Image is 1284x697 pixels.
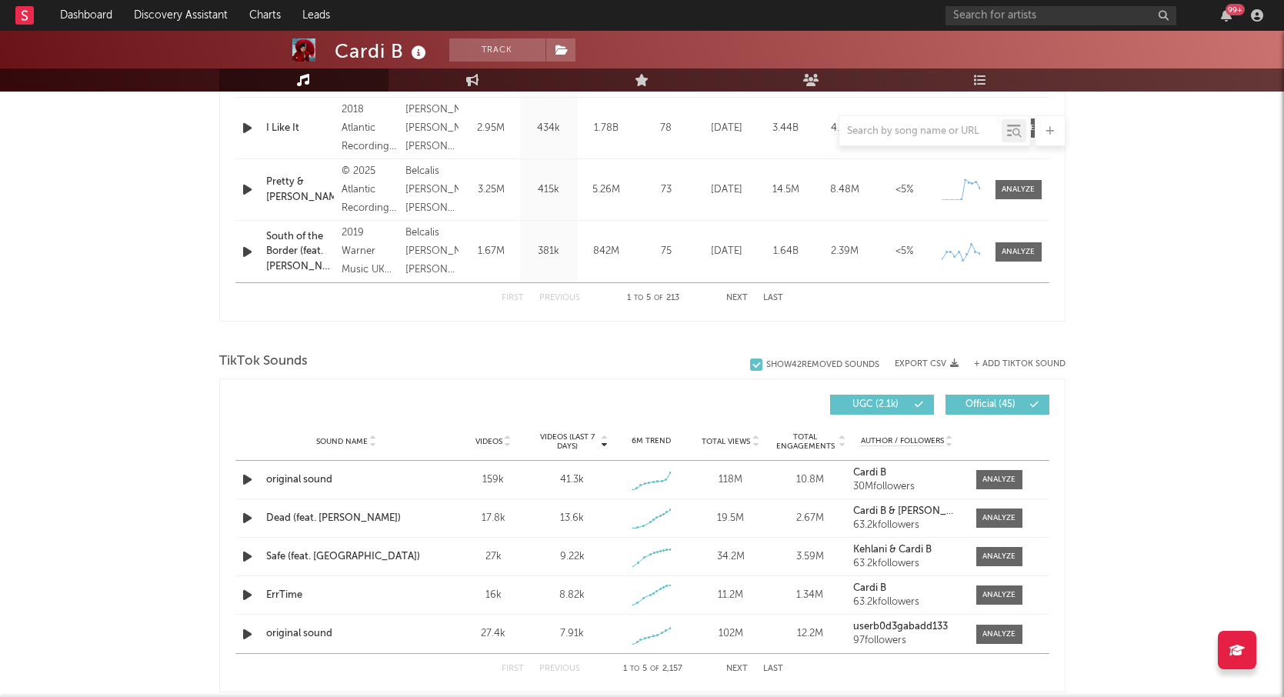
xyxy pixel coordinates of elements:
a: Pretty & [PERSON_NAME] [266,175,334,205]
div: 2.39M [819,244,871,259]
div: 63.2k followers [853,559,960,569]
div: 63.2k followers [853,597,960,608]
div: 118M [695,472,766,488]
div: [PERSON_NAME], [PERSON_NAME], [PERSON_NAME], [PERSON_NAME], [PERSON_NAME] +10 others [405,101,459,156]
strong: Cardi B [853,468,886,478]
span: of [654,295,663,302]
div: 73 [639,182,693,198]
input: Search by song name or URL [839,125,1002,138]
div: 27k [458,549,529,565]
a: Cardi B [853,583,960,594]
a: Dead (feat. [PERSON_NAME]) [266,511,427,526]
a: South of the Border (feat. [PERSON_NAME] & Cardi B) [266,229,334,275]
div: Cardi B [335,38,430,64]
div: 1.67M [466,244,516,259]
div: 27.4k [458,626,529,642]
div: 41.3k [560,472,584,488]
a: original sound [266,472,427,488]
div: 12.2M [774,626,845,642]
button: Export CSV [895,359,959,369]
a: Cardi B [853,468,960,479]
div: <5% [879,244,930,259]
strong: userb0d3gabadd133 [853,622,948,632]
button: First [502,294,524,302]
span: Official ( 45 ) [955,400,1026,409]
button: Previous [539,665,580,673]
div: 3.59M [774,549,845,565]
div: 97 followers [853,635,960,646]
div: 99 + [1226,4,1245,15]
span: Sound Name [316,437,368,446]
a: Cardi B & [PERSON_NAME] [853,506,960,517]
strong: Cardi B [853,583,886,593]
a: Kehlani & Cardi B [853,545,960,555]
div: 10.8M [774,472,845,488]
div: 1.34M [774,588,845,603]
div: 1.64B [760,244,812,259]
div: 2018 Atlantic Recording Corporation for the United States and WEA International Inc. for the worl... [342,101,398,156]
span: Author / Followers [861,436,944,446]
span: Videos [475,437,502,446]
strong: Cardi B & [PERSON_NAME] [853,506,977,516]
div: 1 5 213 [611,289,695,308]
div: 19.5M [695,511,766,526]
div: [DATE] [701,182,752,198]
div: 3.25M [466,182,516,198]
div: 1 5 2,157 [611,660,695,679]
div: 75 [639,244,693,259]
div: Show 42 Removed Sounds [766,360,879,370]
button: Previous [539,294,580,302]
span: to [630,665,639,672]
button: + Add TikTok Sound [974,360,1066,369]
span: UGC ( 2.1k ) [840,400,911,409]
div: 2.67M [774,511,845,526]
span: of [650,665,659,672]
span: Total Views [702,437,750,446]
div: 13.6k [560,511,584,526]
div: [DATE] [701,244,752,259]
div: 102M [695,626,766,642]
button: Track [449,38,545,62]
div: 6M Trend [615,435,687,447]
button: Next [726,665,748,673]
div: 8.82k [559,588,585,603]
a: Safe (feat. [GEOGRAPHIC_DATA]) [266,549,427,565]
button: First [502,665,524,673]
div: 14.5M [760,182,812,198]
div: 8.48M [819,182,871,198]
div: 34.2M [695,549,766,565]
button: Official(45) [945,395,1049,415]
div: 9.22k [560,549,585,565]
div: 16k [458,588,529,603]
div: 7.91k [560,626,584,642]
button: UGC(2.1k) [830,395,934,415]
span: Videos (last 7 days) [536,432,599,451]
div: 2019 Warner Music UK Limited. [342,224,398,279]
button: Next [726,294,748,302]
div: 381k [524,244,574,259]
button: + Add TikTok Sound [959,360,1066,369]
div: 159k [458,472,529,488]
div: Belcalis [PERSON_NAME], [PERSON_NAME], [PERSON_NAME], [PERSON_NAME] +1 others [405,224,459,279]
div: 11.2M [695,588,766,603]
div: 415k [524,182,574,198]
div: Belcalis [PERSON_NAME] [PERSON_NAME], [PERSON_NAME], [PERSON_NAME] & [PERSON_NAME] "[PERSON_NAME]... [405,162,459,218]
span: to [634,295,643,302]
div: 17.8k [458,511,529,526]
a: original sound [266,626,427,642]
div: © 2025 Atlantic Recording Corporation [342,162,398,218]
span: TikTok Sounds [219,352,308,371]
span: Total Engagements [774,432,836,451]
input: Search for artists [945,6,1176,25]
button: 99+ [1221,9,1232,22]
button: Last [763,294,783,302]
a: ErrTime [266,588,427,603]
button: Last [763,665,783,673]
div: 63.2k followers [853,520,960,531]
